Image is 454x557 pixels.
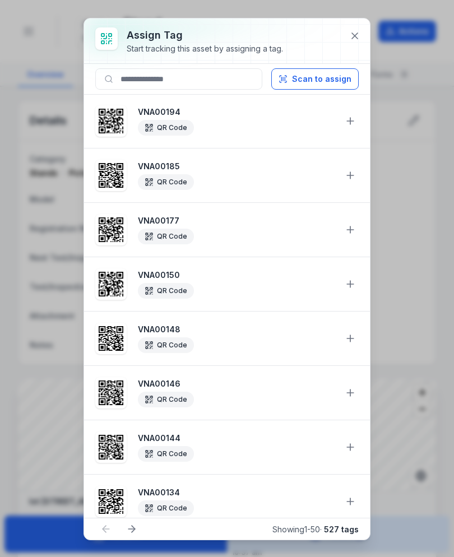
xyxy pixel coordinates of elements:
button: Scan to assign [271,68,359,90]
strong: 527 tags [324,524,359,534]
strong: VNA00194 [138,106,335,118]
div: QR Code [138,392,194,407]
strong: VNA00134 [138,487,335,498]
strong: VNA00146 [138,378,335,389]
div: QR Code [138,500,194,516]
div: QR Code [138,283,194,299]
span: Showing 1 - 50 · [272,524,359,534]
div: QR Code [138,174,194,190]
strong: VNA00185 [138,161,335,172]
div: Start tracking this asset by assigning a tag. [127,43,283,54]
div: QR Code [138,337,194,353]
h3: Assign tag [127,27,283,43]
div: QR Code [138,120,194,136]
strong: VNA00144 [138,433,335,444]
strong: VNA00177 [138,215,335,226]
div: QR Code [138,446,194,462]
strong: VNA00148 [138,324,335,335]
div: QR Code [138,229,194,244]
strong: VNA00150 [138,270,335,281]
